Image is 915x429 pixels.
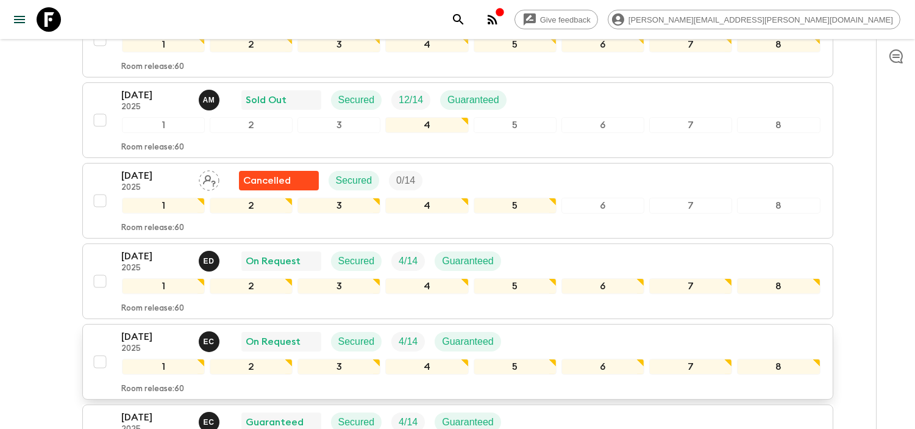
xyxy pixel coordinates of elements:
[737,278,820,294] div: 8
[737,117,820,133] div: 8
[122,330,189,344] p: [DATE]
[385,198,468,214] div: 4
[385,359,468,375] div: 4
[338,254,375,269] p: Secured
[297,198,380,214] div: 3
[199,93,222,103] span: Allan Morales
[297,117,380,133] div: 3
[122,359,205,375] div: 1
[474,117,557,133] div: 5
[122,304,185,314] p: Room release: 60
[514,10,598,29] a: Give feedback
[329,171,380,190] div: Secured
[385,278,468,294] div: 4
[533,15,597,24] span: Give feedback
[210,198,293,214] div: 2
[297,37,380,52] div: 3
[331,251,382,271] div: Secured
[199,90,222,110] button: AM
[399,93,423,107] p: 12 / 14
[389,171,422,190] div: Trip Fill
[399,334,418,349] p: 4 / 14
[561,278,644,294] div: 6
[246,254,301,269] p: On Request
[446,7,471,32] button: search adventures
[82,243,833,319] button: [DATE]2025Edwin Duarte RíosOn RequestSecuredTrip FillGuaranteed12345678Room release:60
[122,88,189,103] p: [DATE]
[203,95,215,105] p: A M
[246,334,301,349] p: On Request
[649,278,732,294] div: 7
[385,37,468,52] div: 4
[331,90,382,110] div: Secured
[122,344,189,354] p: 2025
[122,223,185,233] p: Room release: 60
[199,335,222,345] span: Eduardo Caravaca
[199,331,222,352] button: EC
[649,198,732,214] div: 7
[331,332,382,351] div: Secured
[122,278,205,294] div: 1
[297,278,380,294] div: 3
[204,337,215,347] p: E C
[385,117,468,133] div: 4
[608,10,900,29] div: [PERSON_NAME][EMAIL_ADDRESS][PERSON_NAME][DOMAIN_NAME]
[199,251,222,272] button: ED
[399,254,418,269] p: 4 / 14
[122,249,189,264] p: [DATE]
[338,334,375,349] p: Secured
[210,359,293,375] div: 2
[561,117,644,133] div: 6
[122,183,189,193] p: 2025
[737,359,820,375] div: 8
[82,82,833,158] button: [DATE]2025Allan MoralesSold OutSecuredTrip FillGuaranteed12345678Room release:60
[122,410,189,425] p: [DATE]
[391,90,430,110] div: Trip Fill
[239,171,319,190] div: Flash Pack cancellation
[122,264,189,273] p: 2025
[561,37,644,52] div: 6
[649,117,732,133] div: 7
[210,37,293,52] div: 2
[649,359,732,375] div: 7
[474,278,557,294] div: 5
[204,256,215,266] p: E D
[210,117,293,133] div: 2
[122,117,205,133] div: 1
[474,198,557,214] div: 5
[199,416,222,425] span: Eduardo Caravaca
[474,37,557,52] div: 5
[561,198,644,214] div: 6
[199,174,219,184] span: Assign pack leader
[122,103,189,112] p: 2025
[447,93,499,107] p: Guaranteed
[199,254,222,264] span: Edwin Duarte Ríos
[82,2,833,78] button: [DATE]2025Assign pack leaderFlash Pack cancellationSecuredTrip Fill12345678Room release:60
[82,163,833,239] button: [DATE]2025Assign pack leaderFlash Pack cancellationSecuredTrip Fill12345678Room release:60
[737,198,820,214] div: 8
[122,198,205,214] div: 1
[442,254,494,269] p: Guaranteed
[246,93,287,107] p: Sold Out
[391,332,425,351] div: Trip Fill
[244,173,291,188] p: Cancelled
[561,359,644,375] div: 6
[122,62,185,72] p: Room release: 60
[204,417,215,427] p: E C
[122,168,189,183] p: [DATE]
[82,324,833,400] button: [DATE]2025Eduardo Caravaca On RequestSecuredTrip FillGuaranteed12345678Room release:60
[336,173,372,188] p: Secured
[210,278,293,294] div: 2
[622,15,900,24] span: [PERSON_NAME][EMAIL_ADDRESS][PERSON_NAME][DOMAIN_NAME]
[442,334,494,349] p: Guaranteed
[396,173,415,188] p: 0 / 14
[297,359,380,375] div: 3
[7,7,32,32] button: menu
[649,37,732,52] div: 7
[122,37,205,52] div: 1
[338,93,375,107] p: Secured
[474,359,557,375] div: 5
[122,384,185,394] p: Room release: 60
[122,143,185,153] p: Room release: 60
[737,37,820,52] div: 8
